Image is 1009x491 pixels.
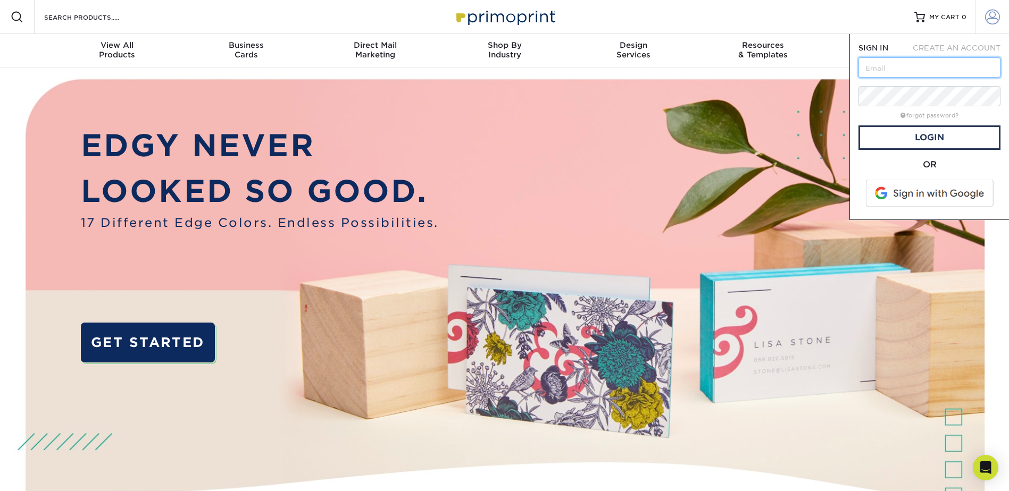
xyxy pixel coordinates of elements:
[858,125,1000,150] a: Login
[962,13,966,21] span: 0
[81,214,439,232] span: 17 Different Edge Colors. Endless Possibilities.
[3,459,90,487] iframe: Google Customer Reviews
[973,455,998,480] div: Open Intercom Messenger
[913,44,1000,52] span: CREATE AN ACCOUNT
[440,40,569,50] span: Shop By
[81,123,439,168] p: EDGY NEVER
[828,40,957,60] div: & Support
[53,40,182,50] span: View All
[311,40,440,50] span: Direct Mail
[81,323,215,362] a: GET STARTED
[43,11,147,23] input: SEARCH PRODUCTS.....
[858,57,1000,78] input: Email
[181,40,311,60] div: Cards
[53,40,182,60] div: Products
[858,158,1000,171] div: OR
[900,112,958,119] a: forgot password?
[569,40,698,60] div: Services
[828,40,957,50] span: Contact
[181,40,311,50] span: Business
[828,34,957,68] a: Contact& Support
[53,34,182,68] a: View AllProducts
[698,40,828,60] div: & Templates
[440,40,569,60] div: Industry
[929,13,960,22] span: MY CART
[452,5,558,28] img: Primoprint
[858,44,888,52] span: SIGN IN
[311,34,440,68] a: Direct MailMarketing
[698,40,828,50] span: Resources
[569,40,698,50] span: Design
[440,34,569,68] a: Shop ByIndustry
[81,168,439,214] p: LOOKED SO GOOD.
[311,40,440,60] div: Marketing
[698,34,828,68] a: Resources& Templates
[181,34,311,68] a: BusinessCards
[569,34,698,68] a: DesignServices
